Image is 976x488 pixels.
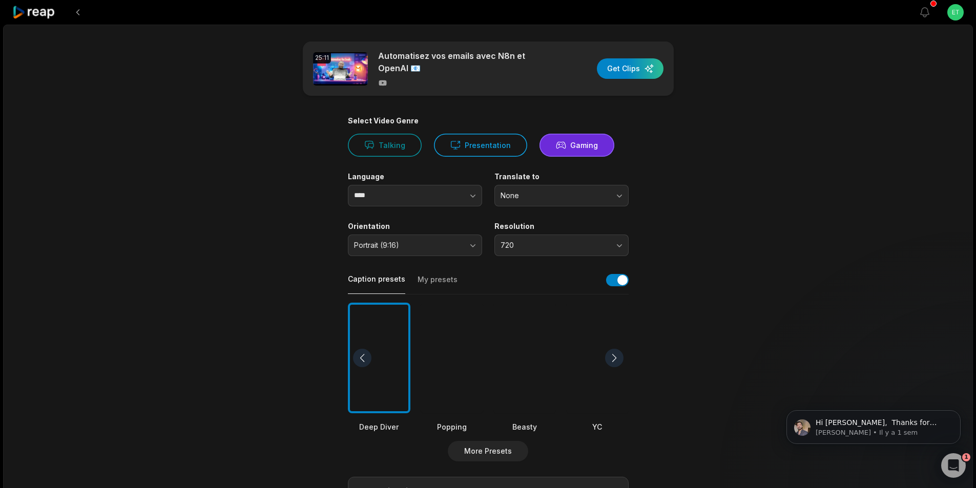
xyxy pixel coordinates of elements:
[501,241,608,250] span: 720
[597,58,663,79] button: Get Clips
[354,241,462,250] span: Portrait (9:16)
[494,185,629,206] button: None
[348,172,482,181] label: Language
[494,172,629,181] label: Translate to
[941,453,966,478] iframe: Intercom live chat
[418,274,458,294] button: My presets
[348,222,482,231] label: Orientation
[313,52,331,63] div: 25:11
[566,421,629,432] div: YC
[494,222,629,231] label: Resolution
[962,453,970,461] span: 1
[421,421,483,432] div: Popping
[348,235,482,256] button: Portrait (9:16)
[539,134,614,157] button: Gaming
[348,274,405,294] button: Caption presets
[348,134,422,157] button: Talking
[434,134,527,157] button: Presentation
[378,50,555,74] p: Automatisez vos emails avec N8n et OpenAI 📧
[348,421,410,432] div: Deep Diver
[448,441,528,461] button: More Presets
[493,421,556,432] div: Beasty
[348,116,629,125] div: Select Video Genre
[771,389,976,460] iframe: Intercom notifications message
[494,235,629,256] button: 720
[501,191,608,200] span: None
